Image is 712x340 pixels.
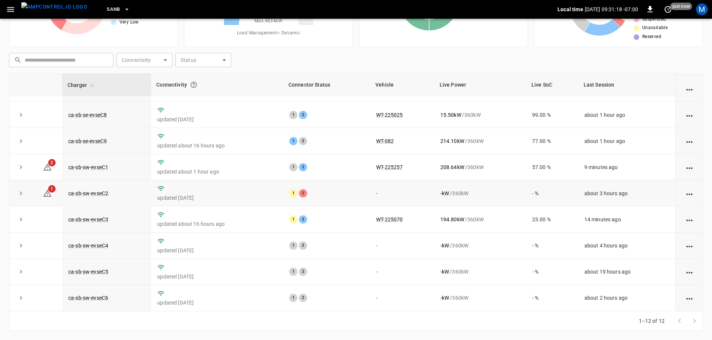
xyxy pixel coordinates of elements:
img: ampcontrol.io logo [21,2,87,12]
div: action cell options [685,294,694,302]
div: / 360 kW [440,190,520,197]
button: expand row [15,292,26,303]
th: Last Session [578,74,675,96]
div: action cell options [685,216,694,223]
div: action cell options [685,163,694,171]
span: 2 [48,159,56,166]
div: / 360 kW [440,111,520,119]
p: updated [DATE] [157,273,277,280]
a: WT-082 [376,138,394,144]
td: about 1 hour ago [578,102,675,128]
div: / 360 kW [440,163,520,171]
td: about 2 hours ago [578,285,675,311]
button: expand row [15,109,26,121]
div: action cell options [685,137,694,145]
td: 99.00 % [526,102,578,128]
div: 2 [299,189,307,197]
td: 57.00 % [526,154,578,180]
td: 23.00 % [526,206,578,233]
span: Charger [68,81,97,90]
button: Connection between the charger and our software. [187,78,200,91]
div: 1 [289,137,297,145]
p: - kW [440,190,449,197]
div: action cell options [685,268,694,275]
a: ca-sb-sw-evseC5 [68,269,108,275]
td: - % [526,259,578,285]
span: SanB [107,5,120,14]
p: 214.10 kW [440,137,464,145]
td: 9 minutes ago [578,154,675,180]
p: - kW [440,268,449,275]
div: action cell options [685,85,694,93]
span: Max. 4634 kW [254,18,282,25]
button: SanB [104,2,133,17]
button: expand row [15,135,26,147]
a: ca-sb-sw-evseC4 [68,243,108,249]
td: about 1 hour ago [578,128,675,154]
p: 15.50 kW [440,111,461,119]
td: about 4 hours ago [578,233,675,259]
div: 2 [299,241,307,250]
a: ca-sb-sw-evseC6 [68,295,108,301]
p: 1–12 of 12 [639,317,665,325]
p: updated about 16 hours ago [157,142,277,149]
td: - % [526,233,578,259]
span: Suspended [642,16,666,23]
div: 1 [289,215,297,224]
p: updated [DATE] [157,116,277,123]
p: 208.64 kW [440,163,464,171]
div: 2 [299,215,307,224]
td: 77.00 % [526,128,578,154]
a: WT-225070 [376,216,403,222]
td: - [370,285,434,311]
a: ca-sb-se-evseC9 [68,138,107,144]
a: ca-sb-se-evseC8 [68,112,107,118]
a: WT-225025 [376,112,403,118]
div: 1 [289,241,297,250]
td: - % [526,285,578,311]
div: 1 [289,163,297,171]
p: Local time [558,6,583,13]
span: Reserved [642,33,661,41]
span: just now [670,3,692,10]
span: Very Low [119,19,139,26]
td: - [370,180,434,206]
td: 14 minutes ago [578,206,675,233]
span: 1 [48,185,56,193]
button: expand row [15,240,26,251]
p: [DATE] 09:31:18 -07:00 [585,6,638,13]
button: expand row [15,214,26,225]
th: Live Power [434,74,526,96]
div: / 360 kW [440,268,520,275]
a: 2 [43,164,52,170]
a: ca-sb-sw-evseC3 [68,216,108,222]
p: updated about 16 hours ago [157,220,277,228]
div: 2 [299,111,307,119]
td: - % [526,180,578,206]
p: - kW [440,294,449,302]
button: expand row [15,188,26,199]
span: Unavailable [642,24,668,32]
td: - [370,259,434,285]
th: Vehicle [370,74,434,96]
button: expand row [15,162,26,173]
p: updated [DATE] [157,194,277,202]
div: Connectivity [156,78,278,91]
a: ca-sb-sw-evseC2 [68,190,108,196]
th: Connector Status [283,74,370,96]
a: 1 [43,190,52,196]
div: / 360 kW [440,137,520,145]
td: - [370,233,434,259]
div: 1 [289,111,297,119]
p: 194.80 kW [440,216,464,223]
div: 2 [299,294,307,302]
a: ca-sb-sw-evseC1 [68,164,108,170]
p: updated [DATE] [157,299,277,306]
div: 2 [299,137,307,145]
td: about 19 hours ago [578,259,675,285]
div: 2 [299,268,307,276]
div: 1 [289,189,297,197]
button: expand row [15,266,26,277]
div: 1 [289,268,297,276]
span: Load Management = Dynamic [237,29,300,37]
